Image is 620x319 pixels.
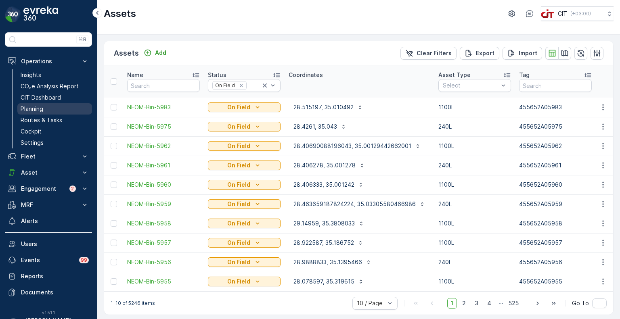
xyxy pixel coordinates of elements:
button: 28.463659187824224, 35.03305580466986 [289,198,430,211]
p: On Field [227,181,250,189]
span: 4 [484,298,495,309]
p: 28.515197, 35.010492 [293,103,354,111]
p: Status [208,71,226,79]
button: 28.406333, 35.001242 [289,178,369,191]
p: 28.463659187824224, 35.03305580466986 [293,200,416,208]
p: 1-10 of 5246 items [111,300,155,306]
a: Planning [17,103,92,115]
span: NEOM-Bin-5958 [127,219,200,227]
p: Users [21,240,89,248]
div: Toggle Row Selected [111,201,117,207]
p: Coordinates [289,71,323,79]
p: Export [476,49,494,57]
button: On Field [208,277,281,286]
a: CO₂e Analysis Report [17,81,92,92]
p: On Field [227,200,250,208]
div: Toggle Row Selected [111,220,117,227]
span: 1 [447,298,457,309]
button: 29.14959, 35.3808033 [289,217,369,230]
button: Import [503,47,542,60]
p: 455652A05957 [519,239,592,247]
p: Alerts [21,217,89,225]
a: Cockpit [17,126,92,137]
p: 28.406278, 35.001278 [293,161,356,169]
button: On Field [208,257,281,267]
p: 455652A05962 [519,142,592,150]
p: CIT [558,10,567,18]
button: On Field [208,102,281,112]
a: Users [5,236,92,252]
p: 1100L [438,219,511,227]
p: ( +03:00 ) [570,10,591,17]
span: 2 [459,298,469,309]
p: 455652A05983 [519,103,592,111]
button: 28.406278, 35.001278 [289,159,370,172]
p: 455652A05956 [519,258,592,266]
a: Reports [5,268,92,284]
p: Planning [21,105,43,113]
input: Search [127,79,200,92]
a: NEOM-Bin-5955 [127,277,200,286]
p: Name [127,71,143,79]
p: Tag [519,71,530,79]
p: 240L [438,123,511,131]
img: logo_dark-DEwI_e13.png [23,6,58,23]
button: 28.078597, 35.319615 [289,275,369,288]
p: Asset Type [438,71,471,79]
p: 28.40690088196043, 35.00129442662001 [293,142,411,150]
a: CIT Dashboard [17,92,92,103]
button: On Field [208,199,281,209]
button: CIT(+03:00) [541,6,614,21]
button: On Field [208,180,281,190]
button: On Field [208,161,281,170]
a: NEOM-Bin-5975 [127,123,200,131]
p: On Field [227,258,250,266]
p: Events [21,256,74,264]
button: On Field [208,122,281,131]
p: On Field [227,161,250,169]
p: 240L [438,161,511,169]
span: 3 [471,298,482,309]
p: Asset [21,169,76,177]
p: CIT Dashboard [21,94,61,102]
button: Export [460,47,499,60]
p: 99 [81,257,87,263]
p: Fleet [21,152,76,161]
div: Toggle Row Selected [111,104,117,111]
div: On Field [213,81,236,89]
div: Toggle Row Selected [111,162,117,169]
button: MRF [5,197,92,213]
p: 240L [438,258,511,266]
span: NEOM-Bin-5956 [127,258,200,266]
p: MRF [21,201,76,209]
p: Clear Filters [417,49,452,57]
a: NEOM-Bin-5961 [127,161,200,169]
button: Engagement2 [5,181,92,197]
p: CO₂e Analysis Report [21,82,79,90]
button: On Field [208,219,281,228]
span: 525 [505,298,522,309]
p: 455652A05975 [519,123,592,131]
a: Events99 [5,252,92,268]
button: On Field [208,141,281,151]
span: NEOM-Bin-5962 [127,142,200,150]
button: 28.922587, 35.186752 [289,236,369,249]
a: Settings [17,137,92,148]
a: NEOM-Bin-5983 [127,103,200,111]
p: Assets [104,7,136,20]
p: ... [499,298,503,309]
button: Asset [5,165,92,181]
button: On Field [208,238,281,248]
div: Toggle Row Selected [111,278,117,285]
p: On Field [227,239,250,247]
p: 1100L [438,277,511,286]
p: 455652A05958 [519,219,592,227]
p: Engagement [21,185,65,193]
a: NEOM-Bin-5959 [127,200,200,208]
span: Go To [572,299,589,307]
p: 28.922587, 35.186752 [293,239,354,247]
p: On Field [227,123,250,131]
button: Clear Filters [400,47,457,60]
